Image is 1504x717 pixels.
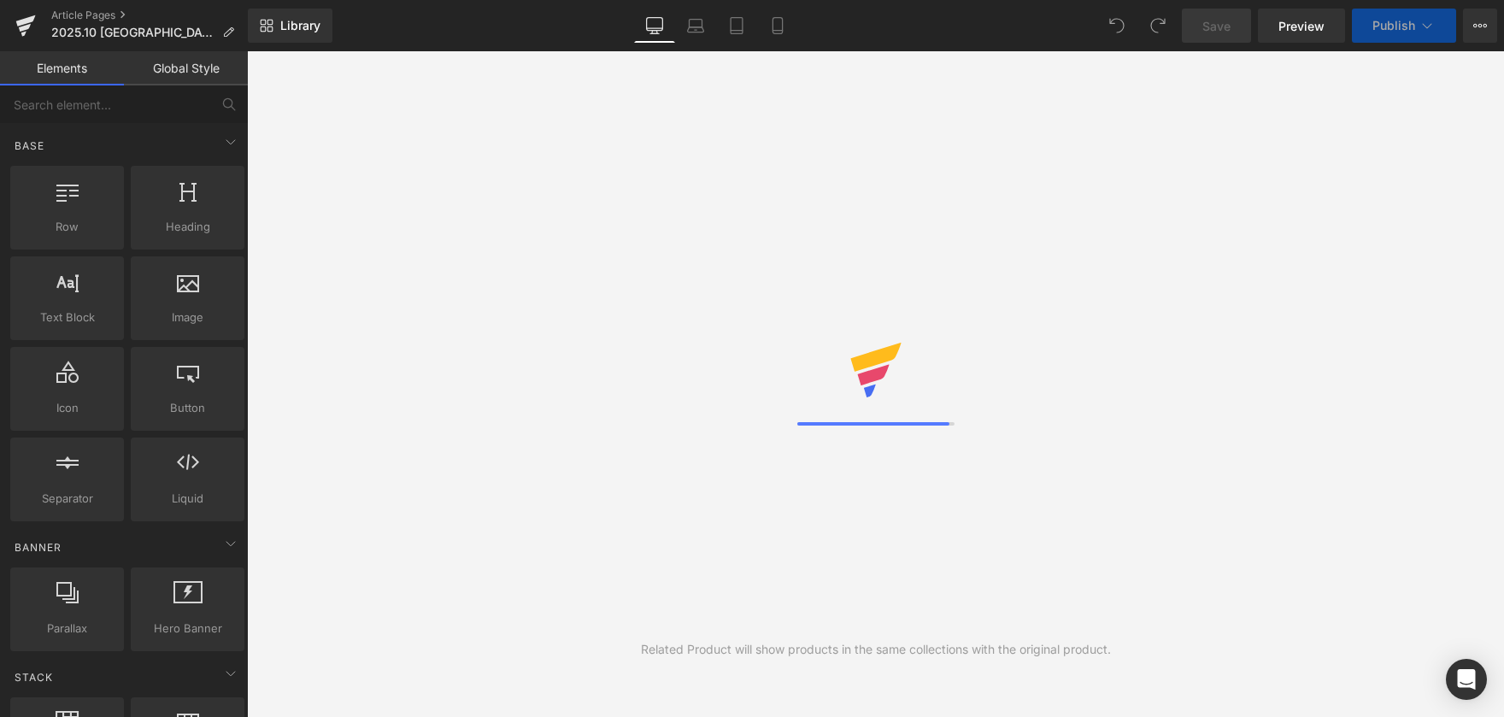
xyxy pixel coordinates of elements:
button: Undo [1100,9,1134,43]
span: Library [280,18,320,33]
span: 2025.10 [GEOGRAPHIC_DATA]店 COLOR TRIP イベント開催 [51,26,215,39]
span: Hero Banner [136,620,239,638]
span: Base [13,138,46,154]
span: Preview [1278,17,1325,35]
span: Separator [15,490,119,508]
span: Parallax [15,620,119,638]
a: Tablet [716,9,757,43]
button: Publish [1352,9,1456,43]
span: Banner [13,539,63,555]
span: Icon [15,399,119,417]
a: Preview [1258,9,1345,43]
span: Stack [13,669,55,685]
span: Text Block [15,309,119,326]
span: Liquid [136,490,239,508]
span: Heading [136,218,239,236]
a: Desktop [634,9,675,43]
span: Image [136,309,239,326]
a: Laptop [675,9,716,43]
span: Publish [1372,19,1415,32]
button: More [1463,9,1497,43]
a: Article Pages [51,9,248,22]
button: Redo [1141,9,1175,43]
a: Global Style [124,51,248,85]
span: Button [136,399,239,417]
div: Open Intercom Messenger [1446,659,1487,700]
span: Row [15,218,119,236]
a: Mobile [757,9,798,43]
span: Save [1202,17,1231,35]
a: New Library [248,9,332,43]
div: Related Product will show products in the same collections with the original product. [641,640,1111,659]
